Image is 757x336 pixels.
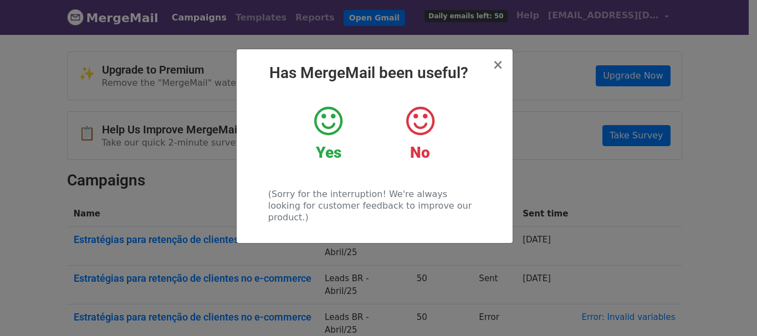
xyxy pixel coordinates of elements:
strong: Yes [316,143,341,162]
span: × [492,57,503,73]
p: (Sorry for the interruption! We're always looking for customer feedback to improve our product.) [268,188,480,223]
button: Close [492,58,503,71]
a: Yes [291,105,366,162]
a: No [382,105,457,162]
h2: Has MergeMail been useful? [245,64,504,82]
strong: No [410,143,430,162]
